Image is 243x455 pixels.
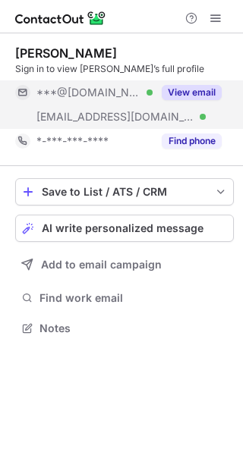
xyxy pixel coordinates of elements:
[15,45,117,61] div: [PERSON_NAME]
[15,215,234,242] button: AI write personalized message
[36,110,194,124] span: [EMAIL_ADDRESS][DOMAIN_NAME]
[162,85,222,100] button: Reveal Button
[15,178,234,206] button: save-profile-one-click
[15,251,234,278] button: Add to email campaign
[39,322,228,335] span: Notes
[41,259,162,271] span: Add to email campaign
[39,291,228,305] span: Find work email
[42,186,207,198] div: Save to List / ATS / CRM
[162,133,222,149] button: Reveal Button
[15,318,234,339] button: Notes
[15,287,234,309] button: Find work email
[42,222,204,234] span: AI write personalized message
[15,9,106,27] img: ContactOut v5.3.10
[15,62,234,76] div: Sign in to view [PERSON_NAME]’s full profile
[36,86,141,99] span: ***@[DOMAIN_NAME]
